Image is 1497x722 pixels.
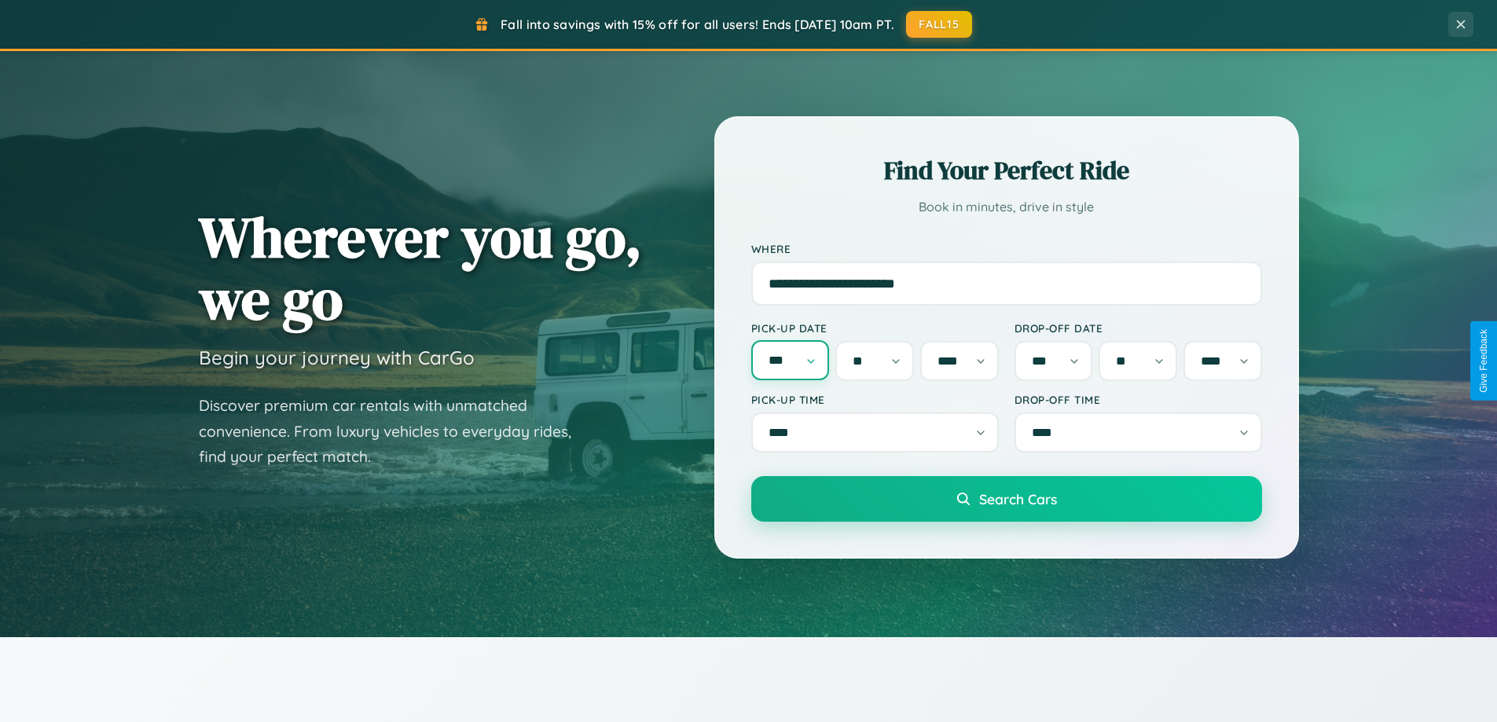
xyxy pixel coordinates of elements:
[501,16,894,32] span: Fall into savings with 15% off for all users! Ends [DATE] 10am PT.
[751,242,1262,255] label: Where
[199,393,592,470] p: Discover premium car rentals with unmatched convenience. From luxury vehicles to everyday rides, ...
[751,476,1262,522] button: Search Cars
[199,206,642,330] h1: Wherever you go, we go
[751,393,999,406] label: Pick-up Time
[1015,393,1262,406] label: Drop-off Time
[1015,321,1262,335] label: Drop-off Date
[751,153,1262,188] h2: Find Your Perfect Ride
[199,346,475,369] h3: Begin your journey with CarGo
[1478,329,1489,393] div: Give Feedback
[751,321,999,335] label: Pick-up Date
[979,490,1057,508] span: Search Cars
[751,196,1262,218] p: Book in minutes, drive in style
[906,11,972,38] button: FALL15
